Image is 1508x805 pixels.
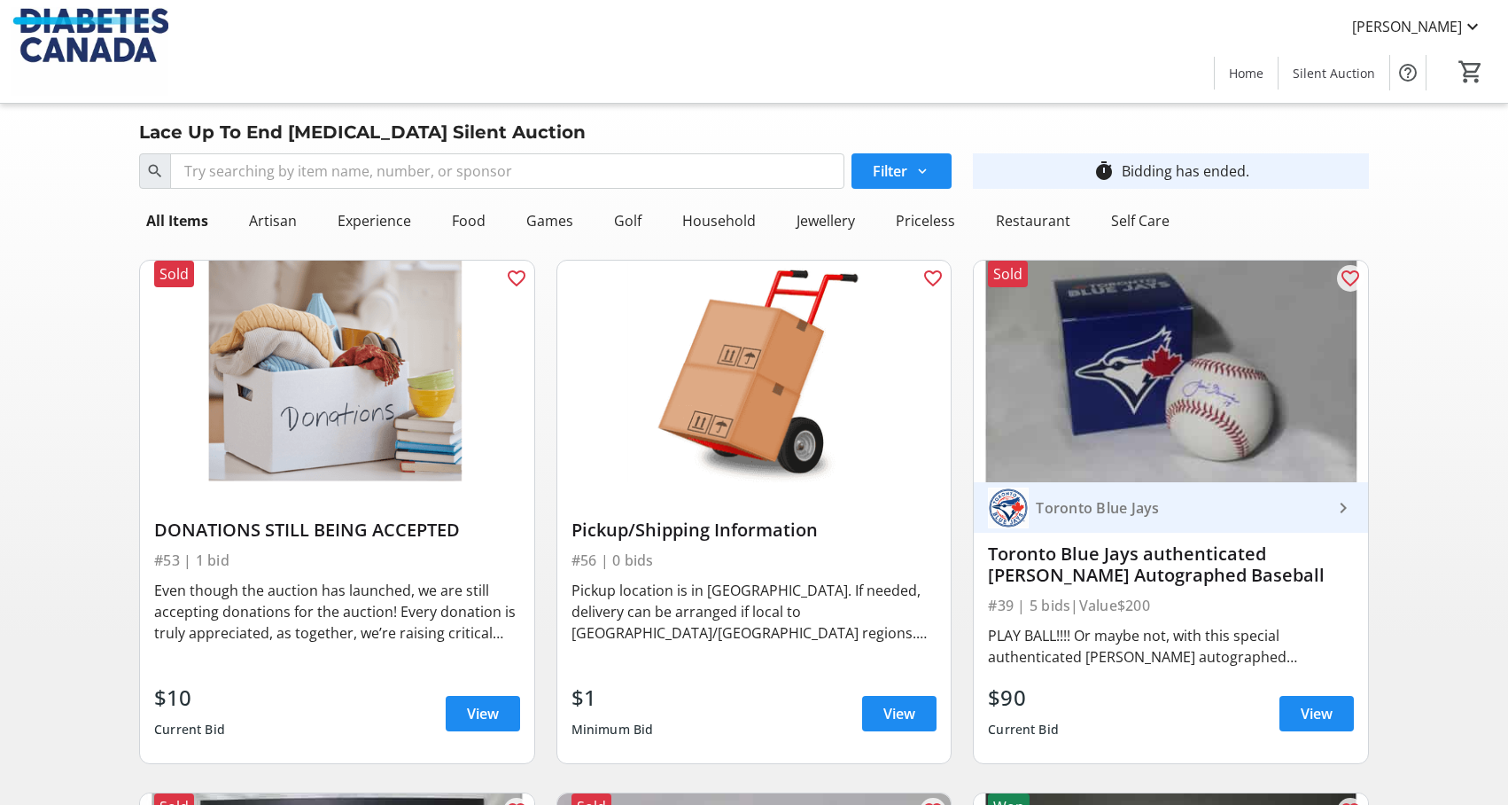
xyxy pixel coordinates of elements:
[1093,160,1115,182] mat-icon: timer_outline
[242,203,304,238] div: Artisan
[989,203,1077,238] div: Restaurant
[974,482,1368,533] a: Toronto Blue JaysToronto Blue Jays
[154,261,194,287] div: Sold
[988,625,1354,668] div: PLAY BALL!!!! Or maybe not, with this special authenticated [PERSON_NAME] autographed baseball!!!...
[445,203,493,238] div: Food
[851,153,952,189] button: Filter
[922,268,944,289] mat-icon: favorite_outline
[170,153,844,189] input: Try searching by item name, number, or sponsor
[789,203,862,238] div: Jewellery
[1122,160,1249,182] div: Bidding has ended.
[506,268,527,289] mat-icon: favorite_outline
[154,580,520,644] div: Even though the auction has launched, we are still accepting donations for the auction! Every don...
[1390,55,1426,90] button: Help
[1455,56,1487,88] button: Cart
[128,118,596,146] div: Lace Up To End [MEDICAL_DATA] Silent Auction
[988,593,1354,618] div: #39 | 5 bids | Value $200
[862,696,937,731] a: View
[571,548,937,573] div: #56 | 0 bids
[154,714,225,746] div: Current Bid
[1104,203,1177,238] div: Self Care
[446,696,520,731] a: View
[883,703,915,724] span: View
[988,488,1029,528] img: Toronto Blue Jays
[330,203,418,238] div: Experience
[139,203,215,238] div: All Items
[1293,64,1375,82] span: Silent Auction
[1333,497,1354,519] mat-icon: keyboard_arrow_right
[557,261,952,482] img: Pickup/Shipping Information
[1029,499,1333,517] div: Toronto Blue Jays
[889,203,962,238] div: Priceless
[1301,703,1333,724] span: View
[1279,696,1354,731] a: View
[154,548,520,573] div: #53 | 1 bid
[1340,268,1361,289] mat-icon: favorite_outline
[140,261,534,482] img: DONATIONS STILL BEING ACCEPTED
[154,682,225,714] div: $10
[1352,16,1462,37] span: [PERSON_NAME]
[1215,57,1278,90] a: Home
[1229,64,1263,82] span: Home
[988,682,1059,714] div: $90
[607,203,649,238] div: Golf
[988,261,1028,287] div: Sold
[988,543,1354,586] div: Toronto Blue Jays authenticated [PERSON_NAME] Autographed Baseball
[1338,12,1497,41] button: [PERSON_NAME]
[571,520,937,541] div: Pickup/Shipping Information
[571,714,654,746] div: Minimum Bid
[1279,57,1389,90] a: Silent Auction
[154,520,520,541] div: DONATIONS STILL BEING ACCEPTED
[519,203,580,238] div: Games
[873,160,907,182] span: Filter
[675,203,763,238] div: Household
[988,714,1059,746] div: Current Bid
[974,261,1368,482] img: Toronto Blue Jays authenticated Jose Berrios Autographed Baseball
[11,7,168,96] img: Diabetes Canada's Logo
[571,682,654,714] div: $1
[467,703,499,724] span: View
[571,580,937,644] div: Pickup location is in [GEOGRAPHIC_DATA]. If needed, delivery can be arranged if local to [GEOGRAP...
